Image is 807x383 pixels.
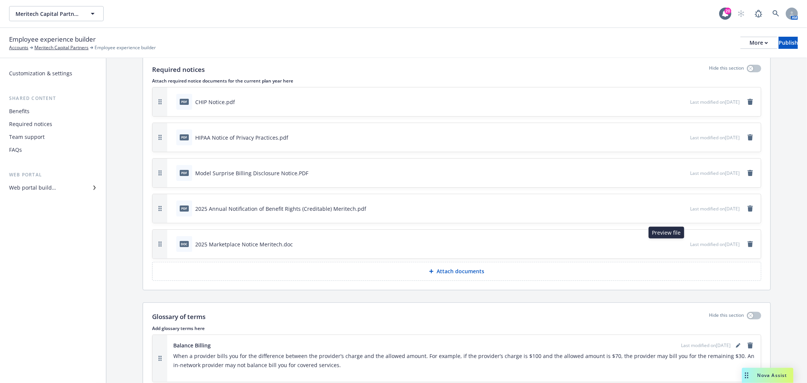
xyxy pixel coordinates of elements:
p: Hide this section [709,65,744,75]
div: Required notices [9,118,52,130]
button: download file [668,98,674,106]
a: Web portal builder [6,182,100,194]
span: pdf [180,206,189,211]
a: remove [746,133,755,142]
button: preview file [680,98,687,106]
div: CHIP Notice.pdf [195,98,235,106]
div: Benefits [9,105,30,117]
div: 2025 Marketplace Notice Meritech.doc [195,240,293,248]
a: Accounts [9,44,28,51]
div: Web portal [6,171,100,179]
a: Team support [6,131,100,143]
a: Start snowing [734,6,749,21]
div: More [749,37,768,48]
span: Employee experience builder [95,44,156,51]
div: Team support [9,131,45,143]
div: Customization & settings [9,67,72,79]
p: When a provider bills you for the difference between the provider’s charge and the allowed amount... [173,352,755,370]
button: download file [668,134,674,142]
p: Hide this section [709,312,744,322]
a: Customization & settings [6,67,100,79]
a: Meritech Capital Partners [34,44,89,51]
button: preview file [680,240,687,248]
span: pdf [180,99,189,104]
p: Attach documents [437,268,484,275]
div: FAQs [9,144,22,156]
div: Web portal builder [9,182,56,194]
button: Publish [779,37,798,49]
button: Attach documents [152,262,761,281]
div: Preview file [648,227,684,238]
a: Report a Bug [751,6,766,21]
span: Last modified on [DATE] [690,99,740,105]
span: Last modified on [DATE] [690,241,740,248]
button: More [740,37,777,49]
button: Meritech Capital Partners [9,6,104,21]
button: preview file [680,205,687,213]
span: doc [180,241,189,247]
p: Glossary of terms [152,312,205,322]
span: Balance Billing [173,341,211,349]
div: HIPAA Notice of Privacy Practices.pdf [195,134,288,142]
span: Last modified on [DATE] [690,206,740,212]
div: Drag to move [742,368,751,383]
span: Employee experience builder [9,34,96,44]
p: Attach required notice documents for the current plan year here [152,78,761,84]
div: Publish [779,37,798,48]
span: Meritech Capital Partners [16,10,81,18]
a: editPencil [734,341,743,350]
span: PDF [180,170,189,176]
a: remove [746,341,755,350]
p: Add glossary terms here [152,325,761,332]
div: Shared content [6,95,100,102]
div: 20 [725,8,731,14]
div: 2025 Annual Notification of Benefit Rights (Creditable) Meritech.pdf [195,205,366,213]
a: remove [746,97,755,106]
a: remove [746,240,755,249]
button: preview file [680,134,687,142]
a: remove [746,168,755,177]
span: Last modified on [DATE] [690,134,740,141]
button: download file [668,205,674,213]
a: Search [768,6,784,21]
button: Nova Assist [742,368,793,383]
div: Model Surprise Billing Disclosure Notice.PDF [195,169,308,177]
a: remove [746,204,755,213]
button: download file [668,169,674,177]
a: Benefits [6,105,100,117]
button: download file [668,240,674,248]
a: Required notices [6,118,100,130]
button: preview file [680,169,687,177]
span: Last modified on [DATE] [681,342,731,349]
a: FAQs [6,144,100,156]
span: Nova Assist [757,372,787,378]
p: Required notices [152,65,205,75]
span: pdf [180,134,189,140]
span: Last modified on [DATE] [690,170,740,176]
